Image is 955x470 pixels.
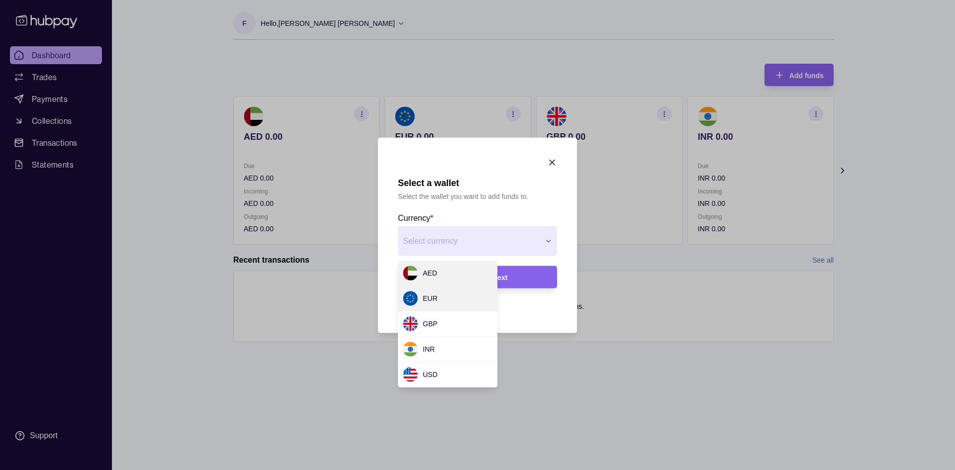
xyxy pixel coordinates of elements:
span: EUR [423,294,438,302]
img: gb [403,316,418,331]
span: INR [423,345,435,353]
span: USD [423,371,438,378]
img: ae [403,266,418,281]
span: AED [423,269,437,277]
img: us [403,367,418,382]
img: in [403,342,418,357]
img: eu [403,291,418,306]
span: GBP [423,320,438,328]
